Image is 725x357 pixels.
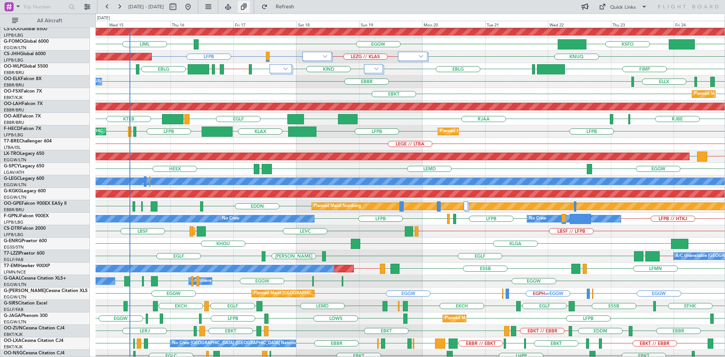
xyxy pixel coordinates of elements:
a: EGGW/LTN [4,182,26,188]
a: EBKT/KJK [4,344,23,350]
div: Mon 20 [422,21,485,28]
div: Sun 19 [359,21,422,28]
a: EGGW/LTN [4,319,26,325]
div: No Crew [222,213,239,224]
a: LFPB/LBG [4,219,23,225]
a: LX-TROLegacy 650 [4,151,44,156]
a: OO-NSGCessna Citation CJ4 [4,351,65,355]
span: T7-EMI [4,264,19,268]
a: EBBR/BRU [4,107,24,113]
a: G-GAALCessna Citation XLS+ [4,276,66,281]
div: Thu 16 [170,21,233,28]
div: Planned Maint [GEOGRAPHIC_DATA] ([GEOGRAPHIC_DATA]) [445,313,564,324]
a: CS-DOUGlobal 6500 [4,27,47,31]
a: CS-DTRFalcon 2000 [4,226,46,231]
input: Trip Number [23,1,66,12]
div: No Crew [GEOGRAPHIC_DATA] ([GEOGRAPHIC_DATA] National) [172,338,299,349]
a: OO-WLPGlobal 5500 [4,64,48,69]
a: G-SIRSCitation Excel [4,301,47,306]
a: T7-EMIHawker 900XP [4,264,50,268]
a: LTBA/ISL [4,145,21,150]
a: T7-LZZIPraetor 600 [4,251,45,256]
div: A/C Unavailable [191,275,222,287]
span: G-SIRS [4,301,18,306]
a: G-FOMOGlobal 6000 [4,39,49,44]
a: EGGW/LTN [4,282,26,287]
span: OO-LXA [4,338,22,343]
a: G-[PERSON_NAME]Cessna Citation XLS [4,289,88,293]
a: G-JAGAPhenom 300 [4,314,48,318]
a: LFPB/LBG [4,57,23,63]
a: EBKT/KJK [4,95,23,100]
img: arrow-gray.svg [419,55,423,58]
span: CS-DTR [4,226,20,231]
div: Tue 21 [485,21,548,28]
button: Quick Links [595,1,651,13]
div: Sat 18 [296,21,359,28]
span: OO-AIE [4,114,20,119]
div: [DATE] [97,15,110,22]
a: OO-LAHFalcon 7X [4,102,43,106]
a: G-LEGCLegacy 600 [4,176,44,181]
img: arrow-gray.svg [374,67,379,70]
a: EBBR/BRU [4,70,24,76]
a: EBKT/KJK [4,332,23,337]
a: OO-LXACessna Citation CJ4 [4,338,63,343]
a: OO-ZUNCessna Citation CJ4 [4,326,65,331]
a: LFMN/NCE [4,269,26,275]
div: Wed 22 [548,21,611,28]
a: G-KGKGLegacy 600 [4,189,46,193]
a: OO-ELKFalcon 8X [4,77,42,81]
a: F-GPNJFalcon 900EX [4,214,49,218]
span: CS-JHH [4,52,20,56]
a: EBBR/BRU [4,82,24,88]
span: G-LEGC [4,176,20,181]
span: F-HECD [4,127,20,131]
a: G-ENRGPraetor 600 [4,239,47,243]
span: G-[PERSON_NAME] [4,289,46,293]
a: OO-GPEFalcon 900EX EASy II [4,201,66,206]
a: EGLF/FAB [4,257,23,263]
div: Planned Maint [GEOGRAPHIC_DATA] ([GEOGRAPHIC_DATA]) [440,126,559,137]
span: OO-WLP [4,64,22,69]
a: EBBR/BRU [4,120,24,125]
div: Fri 17 [233,21,296,28]
a: F-HECDFalcon 7X [4,127,41,131]
span: T7-BRE [4,139,19,144]
span: OO-FSX [4,89,21,94]
span: OO-LAH [4,102,22,106]
a: G-SPCYLegacy 650 [4,164,44,168]
div: Planned Maint [GEOGRAPHIC_DATA] ([GEOGRAPHIC_DATA]) [254,288,373,299]
span: OO-GPE [4,201,22,206]
span: G-JAGA [4,314,21,318]
a: LFPB/LBG [4,32,23,38]
span: [DATE] - [DATE] [128,3,164,10]
span: All Aircraft [20,18,80,23]
span: G-FOMO [4,39,23,44]
span: OO-ELK [4,77,21,81]
span: G-KGKG [4,189,22,193]
span: T7-LZZI [4,251,19,256]
span: OO-ZUN [4,326,23,331]
a: CS-JHHGlobal 6000 [4,52,46,56]
a: OO-FSXFalcon 7X [4,89,42,94]
div: No Crew [529,213,546,224]
a: EGSS/STN [4,244,24,250]
button: Refresh [258,1,303,13]
span: OO-NSG [4,351,23,355]
span: G-ENRG [4,239,22,243]
span: G-SPCY [4,164,20,168]
span: Refresh [269,4,301,9]
div: Planned Maint Sofia [194,226,233,237]
a: OO-AIEFalcon 7X [4,114,41,119]
span: CS-DOU [4,27,22,31]
button: All Aircraft [8,15,82,27]
div: Planned Maint Nurnberg [314,201,361,212]
img: arrow-gray.svg [323,55,327,58]
img: arrow-gray.svg [283,67,288,70]
a: EBBR/BRU [4,207,24,213]
a: LFPB/LBG [4,132,23,138]
a: LGAV/ATH [4,170,24,175]
div: Quick Links [610,4,636,11]
a: EGGW/LTN [4,45,26,51]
